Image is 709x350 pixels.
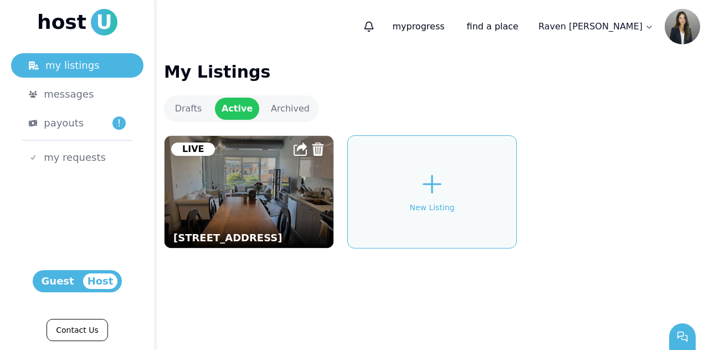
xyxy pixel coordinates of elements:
a: New Listing [347,135,517,248]
span: payouts [44,115,84,131]
a: Active [215,98,259,120]
a: my listings [11,53,143,78]
div: my listings [29,58,126,73]
p: progress [383,16,453,38]
a: my requests [11,145,143,170]
img: Share [294,143,307,156]
a: Archived [264,98,317,120]
div: Live [171,143,215,156]
a: payouts! [11,111,143,135]
h1: My Listings [164,62,700,82]
a: find a place [458,16,527,38]
a: 1590 Elmwood Ave, Evanston, IL 60201, USA[STREET_ADDRESS]ShareTrashLive [164,135,334,248]
a: Drafts [166,98,210,120]
p: [STREET_ADDRESS] [173,232,333,244]
span: host [37,11,86,33]
img: Trash [311,143,325,156]
a: Contact Us [47,319,107,341]
a: hostU [37,9,117,35]
span: Host [83,273,118,289]
span: Guest [37,273,79,289]
img: Raven Zhu avatar [665,9,700,44]
a: messages [11,82,143,106]
span: my [392,21,406,32]
a: Raven [PERSON_NAME] [532,16,660,38]
img: 1590 Elmwood Ave, Evanston, IL 60201, USA [156,130,342,254]
span: my requests [44,150,106,165]
p: Raven [PERSON_NAME] [538,20,643,33]
span: ! [112,116,126,130]
span: U [91,9,117,35]
span: messages [44,87,94,102]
